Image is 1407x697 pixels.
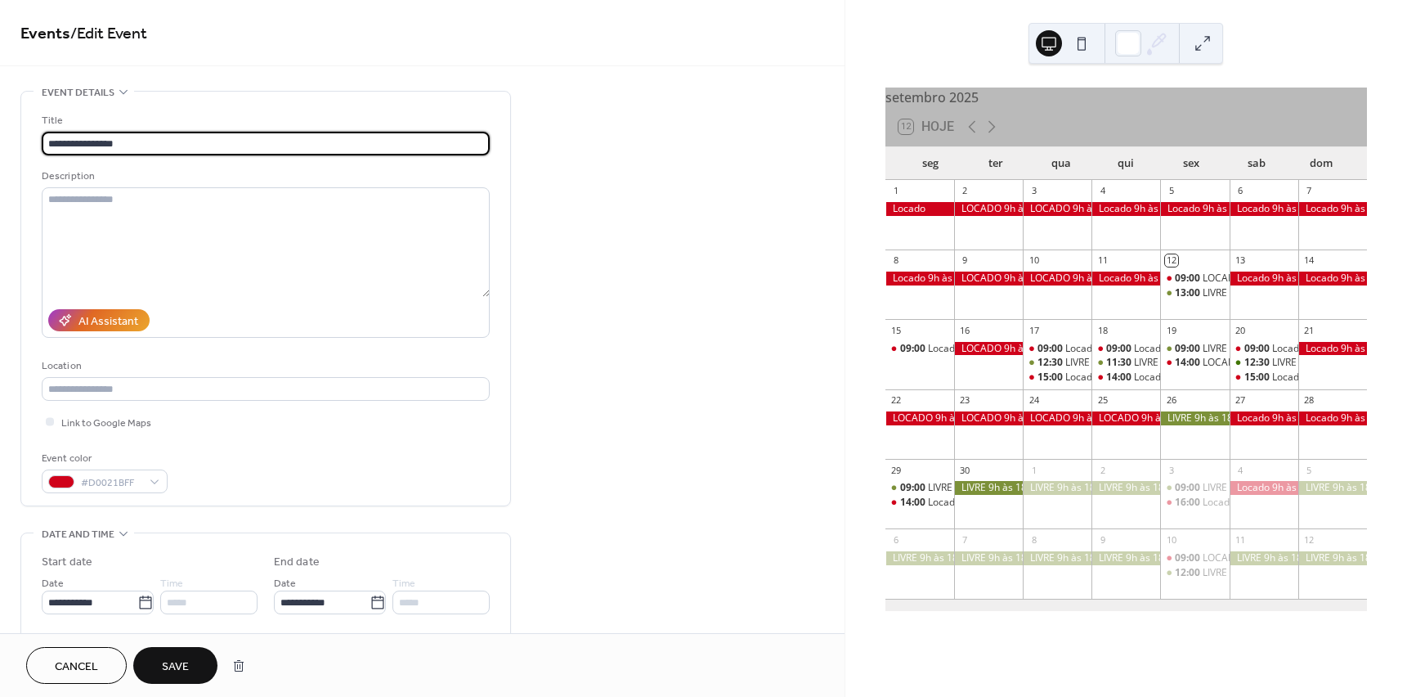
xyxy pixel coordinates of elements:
div: dom [1288,147,1354,180]
div: Locado 14h às 18h [928,496,1013,510]
div: LIVRE 9h às 15h [1203,481,1274,495]
div: 13 [1234,254,1247,267]
div: LIVRE 9h às 13h [885,481,954,495]
div: 2 [1096,464,1109,476]
div: 10 [1165,533,1177,546]
div: 6 [890,533,903,546]
div: LIVRE 12h às 17h [1160,566,1229,580]
div: Locado 9h às 18h [1230,411,1298,425]
span: Date [274,575,296,592]
div: 1 [1028,464,1040,476]
div: LIVRE 9h às 15h [1160,481,1229,495]
span: 09:00 [900,481,928,495]
div: Locado 16h às 18h [1203,496,1288,510]
div: Locado 9h às 12h [1230,342,1298,356]
div: LIVRE 13h às 16h [1160,286,1229,300]
div: Locado 9h às 12h [1065,342,1145,356]
div: 1 [890,185,903,197]
span: Event details [42,84,114,101]
button: Save [133,647,217,684]
div: LOCADO 9h às 18h [1023,202,1091,216]
div: qua [1028,147,1094,180]
div: 25 [1096,394,1109,407]
div: LIVRE 11h30 às 13h30 [1134,356,1234,370]
span: Date and time [42,526,114,543]
div: LIVRE 12h30 às 14h30 [1230,356,1298,370]
div: 15 [890,324,903,336]
div: LIVRE 9h às 18h [1298,551,1367,565]
div: 21 [1303,324,1315,336]
div: sab [1224,147,1289,180]
div: Locado 9h às 18h [1091,202,1160,216]
div: 24 [1028,394,1040,407]
div: Locado 9h às 18h [1230,272,1298,286]
div: 4 [1096,185,1109,197]
div: LIVRE 9h às 18h [1023,551,1091,565]
div: LOCADO 9h às 18h [885,411,954,425]
div: LOCADO 9h às 12h [1203,272,1289,286]
div: End date [274,554,320,571]
div: LOCADO 9h às 12h [1160,551,1229,565]
div: LIVRE 12h30 às 14h30 [1272,356,1372,370]
span: 14:00 [900,496,928,510]
div: LIVRE 13h às 16h [1203,286,1279,300]
div: Event color [42,450,164,467]
span: 12:30 [1244,356,1272,370]
div: LOCADO 14h às 18h [1203,356,1295,370]
div: 2 [959,185,971,197]
div: LOCADO 9h às 18h [1023,411,1091,425]
div: Locado 14h às 18h [1091,371,1160,384]
span: 09:00 [1175,481,1203,495]
div: Locado 9h às 18h [1298,202,1367,216]
div: 11 [1096,254,1109,267]
div: LOCADO 9h às 12h [1203,551,1289,565]
div: LOCADO 9h às 18h [954,411,1023,425]
div: LIVRE 12h30 às 14h30 [1023,356,1091,370]
div: LOCADO 9h às 12h [1160,272,1229,286]
div: qui [1093,147,1158,180]
div: Locado 9h às 15h [928,342,1007,356]
div: 19 [1165,324,1177,336]
div: 5 [1165,185,1177,197]
span: #D0021BFF [81,474,141,492]
span: Cancel [55,659,98,676]
span: 09:00 [1106,342,1134,356]
div: sex [1158,147,1224,180]
div: Locado 9h às 18h [1230,202,1298,216]
div: 7 [1303,185,1315,197]
span: Time [160,575,183,592]
div: LIVRE 9h às 13h [1160,342,1229,356]
div: 4 [1234,464,1247,476]
span: / Edit Event [70,18,147,50]
div: 18 [1096,324,1109,336]
div: Locado 9h às 18h [1298,411,1367,425]
div: 17 [1028,324,1040,336]
div: 22 [890,394,903,407]
div: LIVRE 12h30 às 14h30 [1065,356,1165,370]
span: 15:00 [1037,371,1065,384]
div: Locado 14h às 18h [1134,371,1219,384]
span: 09:00 [1175,272,1203,286]
div: 5 [1303,464,1315,476]
span: Link to Google Maps [61,415,151,432]
button: Cancel [26,647,127,684]
div: 9 [1096,533,1109,546]
div: 14 [1303,254,1315,267]
div: Locado 9h às 18h [1230,481,1298,495]
div: 29 [890,464,903,476]
div: Locado 9h às 18h [885,272,954,286]
div: Locado 15h às 18h [1272,371,1357,384]
div: Locado 15h às 18h [1230,371,1298,384]
span: 13:00 [1175,286,1203,300]
div: LOCADO 9h às 18h [1023,272,1091,286]
div: LIVRE 9h às 13h [1203,342,1274,356]
span: 15:00 [1244,371,1272,384]
div: 26 [1165,394,1177,407]
span: Save [162,659,189,676]
span: 11:30 [1106,356,1134,370]
span: 16:00 [1175,496,1203,510]
div: LOCADO 9h às 18h [1091,411,1160,425]
div: 8 [890,254,903,267]
div: LIVRE 9h às 18h [954,551,1023,565]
